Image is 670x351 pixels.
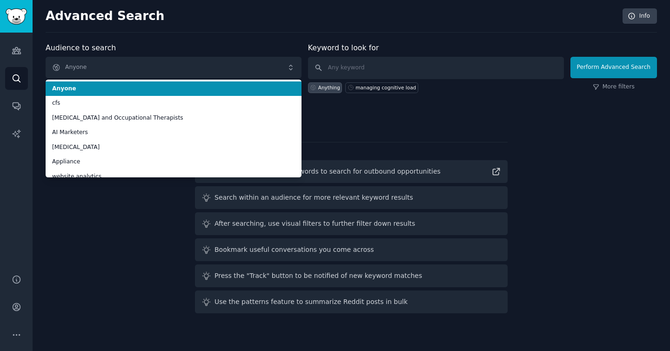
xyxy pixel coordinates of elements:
[214,219,415,229] div: After searching, use visual filters to further filter down results
[52,99,295,108] span: cfs
[214,167,441,176] div: Read guide on helpful keywords to search for outbound opportunities
[52,85,295,93] span: Anyone
[46,80,301,177] ul: Anyone
[355,84,416,91] div: managing cognitive load
[308,43,379,52] label: Keyword to look for
[214,271,422,281] div: Press the "Track" button to be notified of new keyword matches
[52,158,295,166] span: Appliance
[52,173,295,181] span: website analytics
[318,84,340,91] div: Anything
[623,8,657,24] a: Info
[214,297,408,307] div: Use the patterns feature to summarize Reddit posts in bulk
[46,9,617,24] h2: Advanced Search
[52,114,295,122] span: [MEDICAL_DATA] and Occupational Therapists
[308,57,564,79] input: Any keyword
[46,43,116,52] label: Audience to search
[593,83,635,91] a: More filters
[214,193,413,202] div: Search within an audience for more relevant keyword results
[6,8,27,25] img: GummySearch logo
[570,57,657,78] button: Perform Advanced Search
[214,245,374,255] div: Bookmark useful conversations you come across
[46,57,301,78] button: Anyone
[52,143,295,152] span: [MEDICAL_DATA]
[52,128,295,137] span: AI Marketers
